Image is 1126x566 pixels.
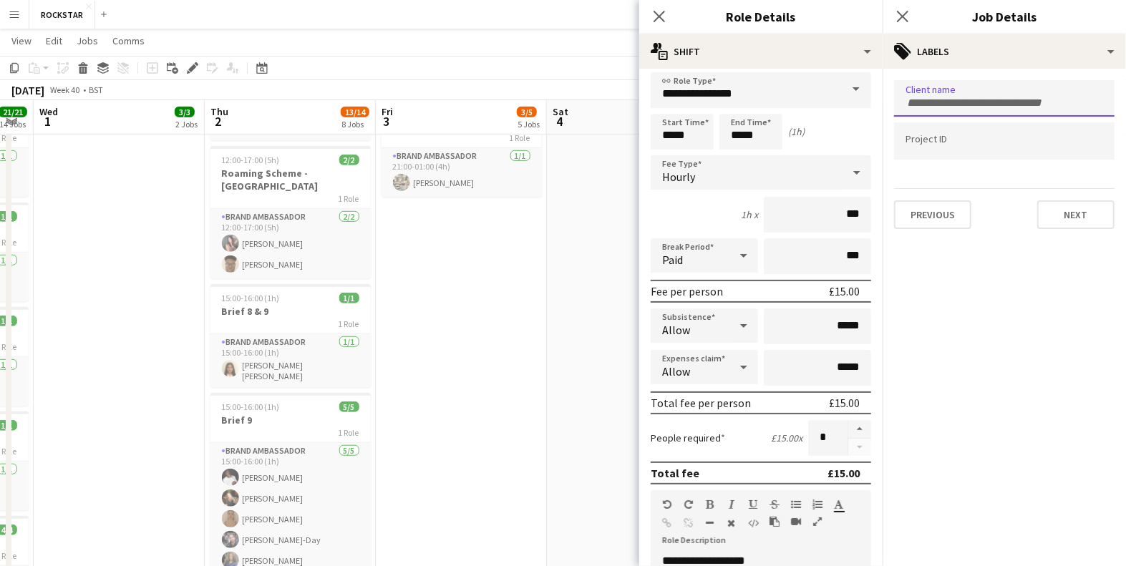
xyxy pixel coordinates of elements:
span: 15:00-16:00 (1h) [222,401,280,412]
button: Horizontal Line [705,517,715,529]
h3: Job Details [883,7,1126,26]
div: BST [89,84,103,95]
span: Wed [39,105,58,118]
div: 1h x [741,208,758,221]
span: Thu [210,105,228,118]
div: Shift [639,34,883,69]
div: £15.00 [829,396,860,410]
h3: Role Details [639,7,883,26]
input: Type to search project ID labels... [906,135,1103,147]
button: Strikethrough [770,499,780,510]
span: 1 Role [339,318,359,329]
h3: Brief 8 & 9 [210,305,371,318]
app-card-role: Brand Ambassador2/212:00-17:00 (5h)[PERSON_NAME][PERSON_NAME] [210,209,371,278]
span: Edit [46,34,62,47]
span: Jobs [77,34,98,47]
span: 1/1 [339,293,359,303]
a: Comms [107,31,150,50]
button: Underline [748,499,758,510]
button: Unordered List [791,499,801,510]
div: £15.00 x [771,431,802,444]
div: Labels [883,34,1126,69]
button: Insert video [791,516,801,527]
button: Ordered List [812,499,822,510]
app-card-role: Brand Ambassador1/121:00-01:00 (4h)[PERSON_NAME] [382,148,542,197]
button: ROCKSTAR [29,1,95,29]
div: £15.00 [827,466,860,480]
div: Total fee per person [651,396,751,410]
div: 5 Jobs [518,119,540,130]
span: Sat [553,105,568,118]
span: 3/5 [517,107,537,117]
span: Allow [662,364,690,379]
span: 1 Role [510,132,530,143]
a: View [6,31,37,50]
span: View [11,34,31,47]
app-job-card: 12:00-17:00 (5h)2/2Roaming Scheme - [GEOGRAPHIC_DATA]1 RoleBrand Ambassador2/212:00-17:00 (5h)[PE... [210,146,371,278]
app-job-card: 15:00-16:00 (1h)1/1Brief 8 & 91 RoleBrand Ambassador1/115:00-16:00 (1h)[PERSON_NAME] [PERSON_NAME] [210,284,371,387]
span: Allow [662,323,690,337]
span: 2/2 [339,155,359,165]
button: Increase [848,420,871,439]
span: 1 Role [339,193,359,204]
button: Clear Formatting [727,517,737,529]
a: Edit [40,31,68,50]
div: [DATE] [11,83,44,97]
span: Fri [382,105,393,118]
span: 2 [208,113,228,130]
span: Paid [662,253,683,267]
button: Paste as plain text [770,516,780,527]
span: 1 Role [339,427,359,438]
app-card-role: Brand Ambassador1/115:00-16:00 (1h)[PERSON_NAME] [PERSON_NAME] [210,334,371,387]
button: Bold [705,499,715,510]
span: 15:00-16:00 (1h) [222,293,280,303]
button: Previous [894,200,971,229]
h3: Brief 9 [210,414,371,426]
h3: Roaming Scheme - [GEOGRAPHIC_DATA] [210,167,371,192]
button: Undo [662,499,672,510]
span: 5/5 [339,401,359,412]
button: Redo [684,499,694,510]
span: 3 [379,113,393,130]
span: 13/14 [341,107,369,117]
div: Total fee [651,466,699,480]
div: (1h) [788,125,805,138]
button: HTML Code [748,517,758,529]
span: 12:00-17:00 (5h) [222,155,280,165]
input: Type to search client labels... [906,97,1103,109]
span: 3/3 [175,107,195,117]
span: Comms [112,34,145,47]
button: Fullscreen [812,516,822,527]
span: 1 [37,113,58,130]
button: Text Color [834,499,844,510]
div: £15.00 [829,284,860,298]
label: People required [651,431,725,444]
div: 8 Jobs [341,119,369,130]
span: Week 40 [47,84,83,95]
button: Italic [727,499,737,510]
app-job-card: 21:00-01:00 (4h) (Sat)0/1Sampling House Party1 RoleBrand Ambassador1/121:00-01:00 (4h)[PERSON_NAME] [382,98,542,197]
a: Jobs [71,31,104,50]
button: Next [1037,200,1115,229]
div: 2 Jobs [175,119,198,130]
span: Hourly [662,170,695,184]
span: 4 [550,113,568,130]
div: Fee per person [651,284,723,298]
